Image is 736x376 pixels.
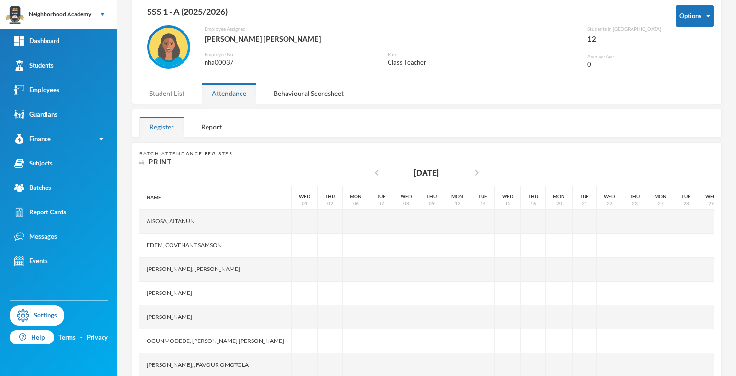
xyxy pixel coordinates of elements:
[14,109,57,119] div: Guardians
[630,193,640,200] div: Thu
[14,60,54,70] div: Students
[80,333,82,342] div: ·
[139,305,292,329] div: [PERSON_NAME]
[658,200,664,207] div: 27
[139,151,233,156] span: Batch Attendance Register
[139,282,292,305] div: [PERSON_NAME]
[377,193,386,200] div: Tue
[683,200,689,207] div: 28
[10,305,64,326] a: Settings
[29,10,91,19] div: Neighborhood Academy
[414,167,439,178] div: [DATE]
[14,183,51,193] div: Batches
[139,5,661,25] div: SSS 1 - A (2025/2026)
[388,58,565,68] div: Class Teacher
[14,134,51,144] div: Finance
[139,234,292,258] div: Edem, Covenant Samson
[14,158,53,168] div: Subjects
[676,5,714,27] button: Options
[264,83,354,104] div: Behavioural Scoresheet
[580,193,589,200] div: Tue
[403,200,409,207] div: 08
[604,193,615,200] div: Wed
[388,51,565,58] div: Role
[149,158,172,165] span: Print
[205,33,564,45] div: [PERSON_NAME] [PERSON_NAME]
[426,193,437,200] div: Thu
[587,60,661,70] div: 0
[401,193,412,200] div: Wed
[705,193,716,200] div: Wed
[451,193,463,200] div: Mon
[10,330,54,345] a: Help
[205,58,373,68] div: nha00037
[379,200,384,207] div: 07
[139,258,292,282] div: [PERSON_NAME], [PERSON_NAME]
[587,53,661,60] div: Average Age
[299,193,310,200] div: Wed
[587,25,661,33] div: Students in [GEOGRAPHIC_DATA]
[5,5,24,24] img: logo
[655,193,667,200] div: Mon
[632,200,638,207] div: 23
[530,200,536,207] div: 16
[471,167,483,178] i: chevron_right
[302,200,308,207] div: 01
[350,193,362,200] div: Mon
[205,25,564,33] div: Employee Assigned
[708,200,714,207] div: 29
[505,200,511,207] div: 15
[14,36,59,46] div: Dashboard
[429,200,435,207] div: 09
[139,83,195,104] div: Student List
[58,333,76,342] a: Terms
[528,193,538,200] div: Thu
[327,200,333,207] div: 02
[139,186,292,210] div: Name
[87,333,108,342] a: Privacy
[139,117,184,137] div: Register
[149,28,188,66] img: EMPLOYEE
[478,193,487,200] div: Tue
[14,85,59,95] div: Employees
[139,210,292,234] div: Aisosa, Aitanun
[455,200,460,207] div: 13
[681,193,690,200] div: Tue
[371,167,382,178] i: chevron_left
[480,200,486,207] div: 14
[14,207,66,217] div: Report Cards
[325,193,335,200] div: Thu
[353,200,359,207] div: 06
[556,200,562,207] div: 20
[14,256,48,266] div: Events
[202,83,256,104] div: Attendance
[553,193,565,200] div: Mon
[205,51,373,58] div: Employee No.
[139,329,292,353] div: Ogunmodede, [PERSON_NAME] [PERSON_NAME]
[607,200,612,207] div: 22
[14,232,57,242] div: Messages
[587,33,661,45] div: 12
[502,193,513,200] div: Wed
[191,117,232,137] div: Report
[582,200,587,207] div: 21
